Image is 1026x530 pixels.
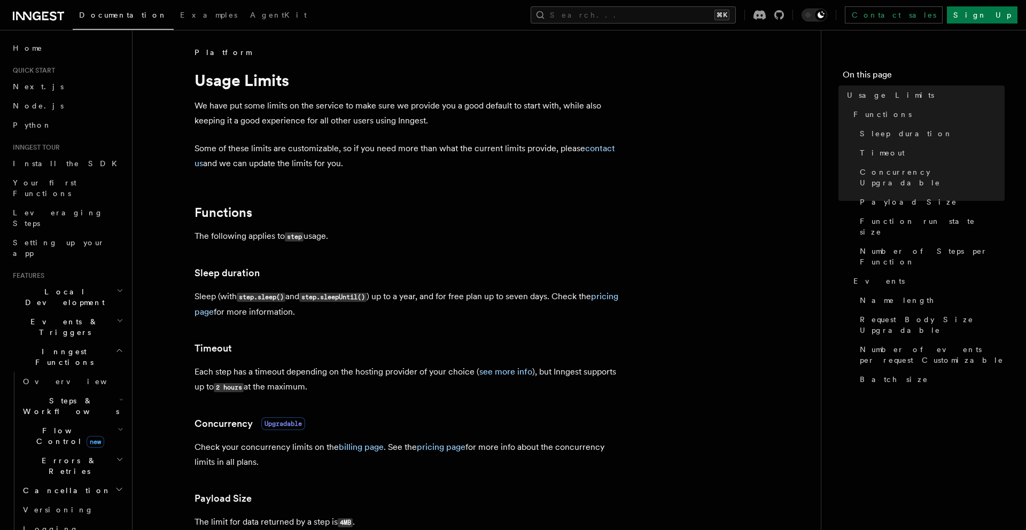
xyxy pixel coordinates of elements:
[856,310,1005,340] a: Request Body Size Upgradable
[195,515,622,530] p: The limit for data returned by a step is .
[13,82,64,91] span: Next.js
[195,47,251,58] span: Platform
[285,232,304,241] code: step
[9,115,126,135] a: Python
[9,143,60,152] span: Inngest tour
[856,291,1005,310] a: Name length
[195,71,622,90] h1: Usage Limits
[195,266,260,280] a: Sleep duration
[9,312,126,342] button: Events & Triggers
[195,416,305,431] a: ConcurrencyUpgradable
[856,241,1005,271] a: Number of Steps per Function
[23,505,94,514] span: Versioning
[174,3,244,29] a: Examples
[853,276,905,286] span: Events
[79,11,167,19] span: Documentation
[9,77,126,96] a: Next.js
[19,455,116,477] span: Errors & Retries
[9,173,126,203] a: Your first Functions
[9,316,116,338] span: Events & Triggers
[860,374,928,385] span: Batch size
[13,102,64,110] span: Node.js
[860,246,1005,267] span: Number of Steps per Function
[860,197,957,207] span: Payload Size
[860,314,1005,336] span: Request Body Size Upgradable
[856,192,1005,212] a: Payload Size
[9,233,126,263] a: Setting up your app
[19,485,111,496] span: Cancellation
[19,451,126,481] button: Errors & Retries
[860,344,1005,365] span: Number of events per request Customizable
[299,293,367,302] code: step.sleepUntil()
[9,286,116,308] span: Local Development
[19,481,126,500] button: Cancellation
[19,391,126,421] button: Steps & Workflows
[195,98,622,128] p: We have put some limits on the service to make sure we provide you a good default to start with, ...
[13,121,52,129] span: Python
[856,124,1005,143] a: Sleep duration
[195,141,622,171] p: Some of these limits are customizable, so if you need more than what the current limits provide, ...
[860,128,953,139] span: Sleep duration
[860,167,1005,188] span: Concurrency Upgradable
[237,293,285,302] code: step.sleep()
[860,216,1005,237] span: Function run state size
[13,238,105,258] span: Setting up your app
[860,147,905,158] span: Timeout
[9,66,55,75] span: Quick start
[847,90,934,100] span: Usage Limits
[9,346,115,368] span: Inngest Functions
[87,436,104,448] span: new
[180,11,237,19] span: Examples
[856,143,1005,162] a: Timeout
[195,341,232,356] a: Timeout
[19,421,126,451] button: Flow Controlnew
[417,442,465,452] a: pricing page
[13,208,103,228] span: Leveraging Steps
[195,440,622,470] p: Check your concurrency limits on the . See the for more info about the concurrency limits in all ...
[479,367,532,377] a: see more info
[195,364,622,395] p: Each step has a timeout depending on the hosting provider of your choice ( ), but Inngest support...
[714,10,729,20] kbd: ⌘K
[23,377,133,386] span: Overview
[195,205,252,220] a: Functions
[856,340,1005,370] a: Number of events per request Customizable
[845,6,943,24] a: Contact sales
[244,3,313,29] a: AgentKit
[9,203,126,233] a: Leveraging Steps
[853,109,912,120] span: Functions
[13,43,43,53] span: Home
[19,500,126,519] a: Versioning
[9,282,126,312] button: Local Development
[856,212,1005,241] a: Function run state size
[802,9,827,21] button: Toggle dark mode
[856,162,1005,192] a: Concurrency Upgradable
[19,425,118,447] span: Flow Control
[9,154,126,173] a: Install the SDK
[250,11,307,19] span: AgentKit
[338,518,353,527] code: 4MB
[531,6,736,24] button: Search...⌘K
[9,271,44,280] span: Features
[261,417,305,430] span: Upgradable
[843,68,1005,85] h4: On this page
[856,370,1005,389] a: Batch size
[843,85,1005,105] a: Usage Limits
[9,342,126,372] button: Inngest Functions
[849,105,1005,124] a: Functions
[849,271,1005,291] a: Events
[19,372,126,391] a: Overview
[19,395,119,417] span: Steps & Workflows
[947,6,1017,24] a: Sign Up
[9,96,126,115] a: Node.js
[339,442,384,452] a: billing page
[13,178,76,198] span: Your first Functions
[860,295,935,306] span: Name length
[195,491,252,506] a: Payload Size
[214,383,244,392] code: 2 hours
[195,289,622,319] p: Sleep (with and ) up to a year, and for free plan up to seven days. Check the for more information.
[13,159,123,168] span: Install the SDK
[195,229,622,244] p: The following applies to usage.
[9,38,126,58] a: Home
[73,3,174,30] a: Documentation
